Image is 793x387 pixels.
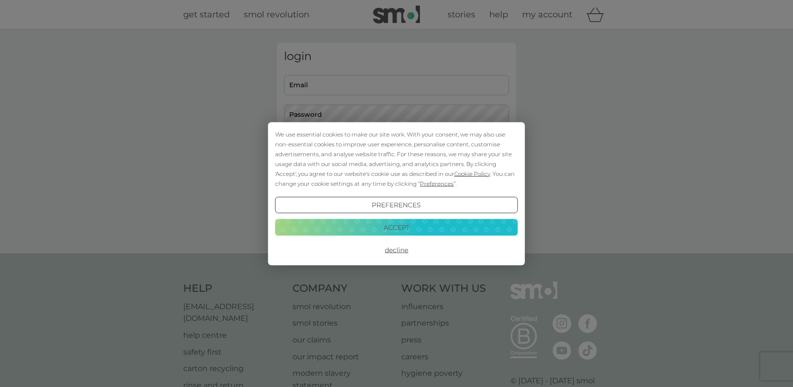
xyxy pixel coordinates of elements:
button: Accept [275,219,518,236]
div: We use essential cookies to make our site work. With your consent, we may also use non-essential ... [275,129,518,188]
button: Decline [275,242,518,258]
span: Cookie Policy [454,170,490,177]
div: Cookie Consent Prompt [268,122,525,265]
button: Preferences [275,197,518,213]
span: Preferences [420,180,454,187]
